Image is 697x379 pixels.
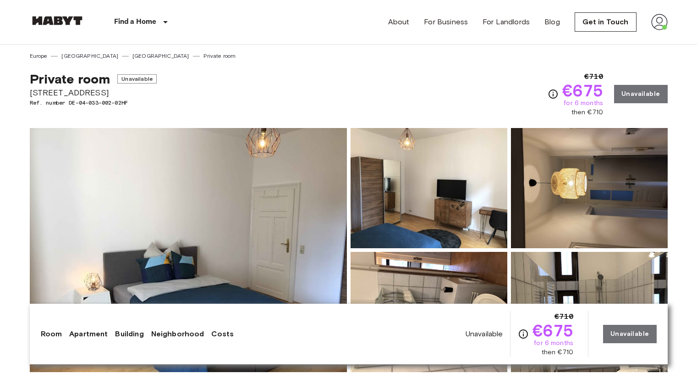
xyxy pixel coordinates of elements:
[562,82,603,99] span: €675
[564,99,603,108] span: for 6 months
[544,17,560,28] a: Blog
[30,71,110,87] span: Private room
[203,52,236,60] a: Private room
[534,339,573,348] span: for 6 months
[61,52,118,60] a: [GEOGRAPHIC_DATA]
[211,329,234,340] a: Costs
[30,16,85,25] img: Habyt
[424,17,468,28] a: For Business
[575,12,637,32] a: Get in Touch
[30,87,157,99] span: [STREET_ADDRESS]
[351,128,507,248] img: Picture of unit DE-04-033-002-02HF
[651,14,668,30] img: avatar
[571,108,603,117] span: then €710
[466,329,503,339] span: Unavailable
[30,99,157,107] span: Ref. number DE-04-033-002-02HF
[483,17,530,28] a: For Landlords
[69,329,108,340] a: Apartment
[115,329,143,340] a: Building
[532,322,573,339] span: €675
[388,17,410,28] a: About
[151,329,204,340] a: Neighborhood
[548,89,559,100] svg: Check cost overview for full price breakdown. Please note that discounts apply to new joiners onl...
[518,329,529,340] svg: Check cost overview for full price breakdown. Please note that discounts apply to new joiners onl...
[117,74,157,84] span: Unavailable
[584,71,603,82] span: €710
[554,311,573,322] span: €710
[511,252,668,372] img: Picture of unit DE-04-033-002-02HF
[132,52,189,60] a: [GEOGRAPHIC_DATA]
[542,348,573,357] span: then €710
[30,128,347,372] img: Marketing picture of unit DE-04-033-002-02HF
[114,17,157,28] p: Find a Home
[351,252,507,372] img: Picture of unit DE-04-033-002-02HF
[30,52,48,60] a: Europe
[511,128,668,248] img: Picture of unit DE-04-033-002-02HF
[41,329,62,340] a: Room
